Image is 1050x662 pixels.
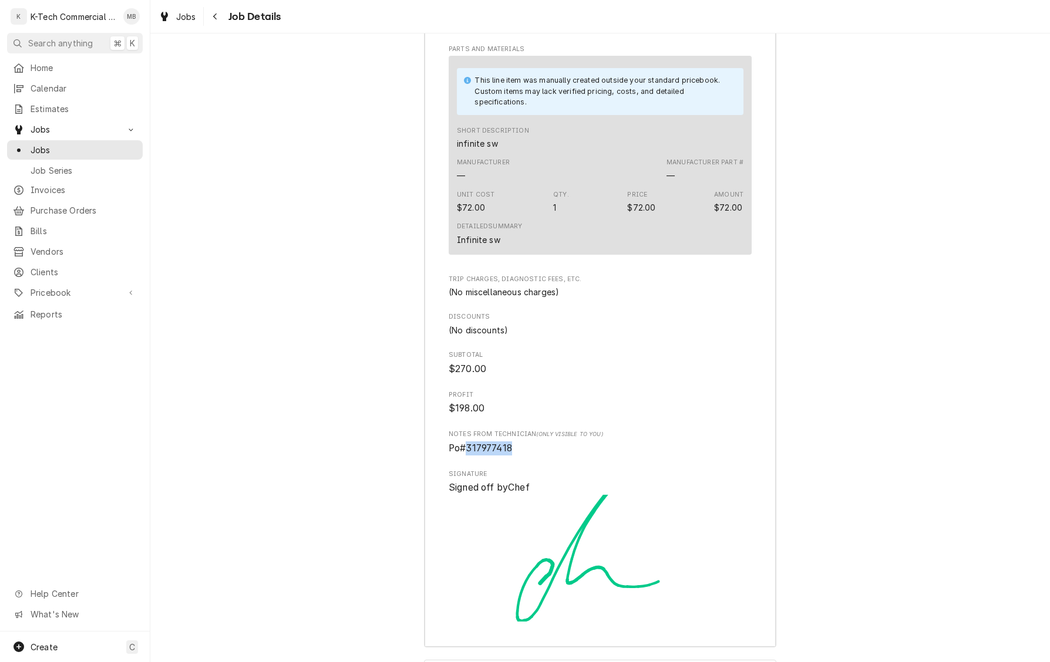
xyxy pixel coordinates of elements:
[457,126,529,150] div: Short Description
[7,584,143,603] a: Go to Help Center
[449,441,752,455] span: [object Object]
[31,82,137,94] span: Calendar
[206,7,225,26] button: Navigate back
[457,126,529,136] div: Short Description
[449,350,752,376] div: Subtotal
[627,190,647,200] div: Price
[457,137,498,150] div: Short Description
[627,190,655,214] div: Price
[474,75,732,107] div: This line item was manually created outside your standard pricebook. Custom items may lack verifi...
[31,164,137,177] span: Job Series
[7,180,143,200] a: Invoices
[449,45,752,54] span: Parts and Materials
[714,201,742,214] div: Amount
[31,642,58,652] span: Create
[449,430,752,455] div: [object Object]
[129,641,135,653] span: C
[31,204,137,217] span: Purchase Orders
[714,190,743,200] div: Amount
[31,103,137,115] span: Estimates
[449,362,752,376] span: Subtotal
[667,158,743,181] div: Part Number
[627,201,655,214] div: Price
[7,262,143,282] a: Clients
[449,430,752,439] span: Notes from Technician
[123,8,140,25] div: Mehdi Bazidane's Avatar
[176,11,196,23] span: Jobs
[449,324,752,336] div: Discounts List
[7,33,143,53] button: Search anything⌘K
[7,604,143,624] a: Go to What's New
[130,37,135,49] span: K
[7,283,143,302] a: Go to Pricebook
[449,312,752,322] span: Discounts
[7,161,143,180] a: Job Series
[31,144,137,156] span: Jobs
[31,266,137,278] span: Clients
[31,11,117,23] div: K-Tech Commercial Kitchen Repair & Maintenance
[457,158,510,181] div: Manufacturer
[31,608,136,620] span: What's New
[7,120,143,139] a: Go to Jobs
[31,225,137,237] span: Bills
[449,390,752,400] span: Profit
[449,443,512,454] span: Po#317977418
[123,8,140,25] div: MB
[457,201,485,214] div: Cost
[31,123,119,136] span: Jobs
[449,275,752,298] div: Trip Charges, Diagnostic Fees, etc.
[457,234,500,246] div: Infinite sw
[667,170,675,182] div: Part Number
[225,9,281,25] span: Job Details
[457,158,510,167] div: Manufacturer
[31,184,137,196] span: Invoices
[154,7,201,26] a: Jobs
[449,470,752,622] div: Signator
[449,495,752,622] img: Signature
[7,305,143,324] a: Reports
[449,390,752,416] div: Profit
[7,242,143,261] a: Vendors
[457,190,494,200] div: Unit Cost
[714,190,743,214] div: Amount
[457,190,494,214] div: Cost
[11,8,27,25] div: K
[31,308,137,320] span: Reports
[7,79,143,98] a: Calendar
[553,190,569,214] div: Quantity
[31,245,137,258] span: Vendors
[553,190,569,200] div: Qty.
[449,481,752,495] span: Signed Off By
[113,37,122,49] span: ⌘
[449,401,752,416] span: Profit
[449,286,752,298] div: Trip Charges, Diagnostic Fees, etc. List
[31,286,119,299] span: Pricebook
[449,363,486,374] span: $270.00
[553,201,556,214] div: Quantity
[449,403,484,414] span: $198.00
[7,221,143,241] a: Bills
[28,37,93,49] span: Search anything
[449,56,752,260] div: Parts and Materials List
[7,99,143,119] a: Estimates
[7,58,143,77] a: Home
[449,312,752,336] div: Discounts
[7,140,143,160] a: Jobs
[31,62,137,74] span: Home
[449,56,752,255] div: Line Item
[457,170,465,182] div: Manufacturer
[449,350,752,360] span: Subtotal
[667,158,743,167] div: Manufacturer Part #
[449,45,752,260] div: Parts and Materials
[449,275,752,284] span: Trip Charges, Diagnostic Fees, etc.
[449,470,752,479] span: Signature
[536,431,603,437] span: (Only Visible to You)
[7,201,143,220] a: Purchase Orders
[457,222,522,231] div: Detailed Summary
[31,587,136,600] span: Help Center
